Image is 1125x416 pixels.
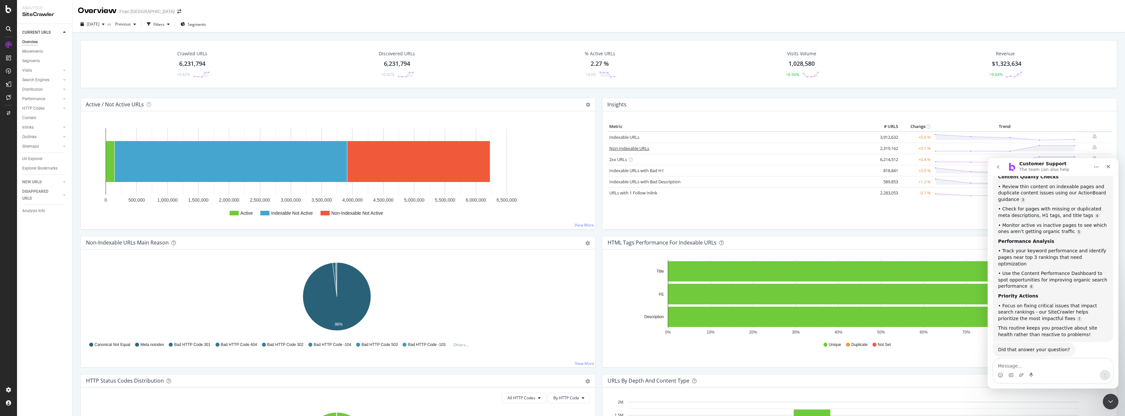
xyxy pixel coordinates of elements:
text: Non-Indexable Not Active [331,210,383,216]
button: Filters [144,19,172,29]
td: +0.1 % [900,143,932,154]
text: 5,000,000 [404,197,424,203]
a: 2xx URLs [609,156,627,162]
span: By HTTP Code [553,395,579,401]
div: NEW URLS [22,179,42,186]
a: Sitemaps [22,143,61,150]
a: Non-Indexable URLs [609,145,649,151]
b: Content Quality Checks [10,16,71,21]
span: Bad HTTP Code 302 [267,342,303,348]
div: Did that answer your question?Customer Support • 1h ago [5,185,88,199]
h4: Active / Not Active URLs [86,100,144,109]
div: SiteCrawler [22,11,67,18]
text: Active [240,210,253,216]
td: +0.4 % [900,154,932,165]
span: Not Set [878,342,891,348]
th: Metric [608,122,874,132]
a: Visits [22,67,61,74]
a: URLs with 1 Follow Inlink [609,190,657,196]
a: NEW URLS [22,179,61,186]
div: URLs by Depth and Content Type [608,377,689,384]
button: Start recording [42,214,47,220]
span: Previous [113,21,131,27]
td: +1.3 % [900,176,932,187]
div: Analysis Info [22,208,45,214]
td: +0.6 % [900,132,932,143]
div: Non-Indexable URLs Main Reason [86,239,169,246]
i: Options [586,102,590,107]
span: Revenue [996,50,1015,57]
text: 2,500,000 [250,197,270,203]
a: Explorer Bookmarks [22,165,68,172]
div: CURRENT URLS [22,29,51,36]
a: Performance [22,96,61,102]
td: 818,841 [874,165,900,176]
span: Bad HTTP Code -103 [408,342,445,348]
div: DISAPPEARED URLS [22,188,55,202]
div: Search Engines [22,77,49,83]
td: -0.7 % [900,187,932,198]
button: By HTTP Code [548,393,590,403]
div: Customer Support says… [5,185,126,213]
div: 6,231,794 [179,60,205,68]
button: Send a message… [112,212,123,222]
a: Segments [22,58,68,64]
div: HTTP Status Codes Distribution [86,377,164,384]
text: 1,500,000 [188,197,208,203]
div: Overview [22,39,38,45]
div: Discovered URLs [379,50,415,57]
div: HTML Tags Performance for Indexable URLs [608,239,717,246]
text: Indexable Not Active [271,210,313,216]
button: Previous [113,19,139,29]
a: Indexable URLs [609,134,639,140]
div: bell-plus [1092,134,1097,139]
iframe: Intercom live chat [988,158,1118,389]
a: Source reference 9276147: [41,126,46,131]
div: Overview [78,5,117,16]
th: Trend [932,122,1077,132]
div: % Active URLs [585,50,615,57]
a: Search Engines [22,77,61,83]
div: Visits [22,67,32,74]
a: View More [575,222,594,228]
div: Did that answer your question? [10,189,82,195]
div: Segments [22,58,40,64]
div: gear [585,379,590,384]
div: Performance [22,96,45,102]
a: Content [22,115,68,121]
div: • Use the Content Performance Dashboard to spot opportunities for improving organic search perfor... [10,112,120,132]
a: Indexable URLs with Bad Description [609,179,681,185]
div: Outlinks [22,134,37,140]
div: Sitemaps [22,143,39,150]
div: • Monitor active vs inactive pages to see which ones aren't getting organic traffic [10,64,120,77]
span: 2025 Aug. 31st [87,21,99,27]
div: Visits Volume [787,50,816,57]
text: 98% [335,322,342,327]
div: +6.56% [786,72,799,77]
a: Movements [22,48,68,55]
td: +0.9 % [900,165,932,176]
text: 20% [749,330,757,335]
div: HTTP Codes [22,105,44,112]
text: 500,000 [129,197,145,203]
div: Analytics [22,5,67,11]
text: 2,000,000 [219,197,239,203]
div: Filters [153,22,164,27]
div: bell-plus [1092,156,1097,161]
text: 40% [835,330,842,335]
text: 2M [618,400,623,405]
text: 60% [920,330,927,335]
div: +0.42% [177,72,190,77]
td: 6,214,512 [874,154,900,165]
a: View More [575,361,594,366]
span: Meta noindex [140,342,164,348]
div: • Check for pages with missing or duplicated meta descriptions, H1 tags, and title tags [10,48,120,61]
svg: A chart. [608,260,1109,336]
text: 3,000,000 [281,197,301,203]
span: Segments [188,22,206,27]
a: Source reference 9276120: [89,71,94,77]
div: gear [585,241,590,245]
